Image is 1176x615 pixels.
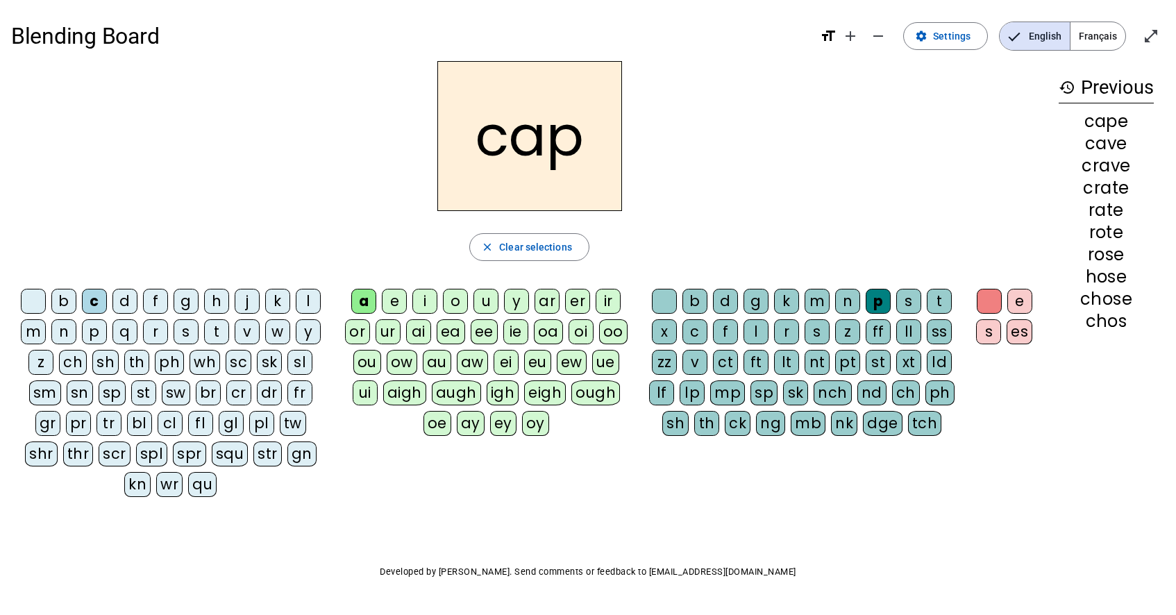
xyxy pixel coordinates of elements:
div: ur [376,319,401,344]
div: ea [437,319,465,344]
div: squ [212,441,249,466]
mat-icon: add [842,28,859,44]
div: er [565,289,590,314]
div: br [196,380,221,405]
div: kn [124,472,151,497]
div: lf [649,380,674,405]
div: rate [1059,202,1154,219]
div: zz [652,350,677,375]
div: c [682,319,707,344]
div: mb [791,411,825,436]
div: ue [592,350,619,375]
button: Clear selections [469,233,589,261]
button: Increase font size [837,22,864,50]
div: spl [136,441,168,466]
div: ow [387,350,417,375]
div: xt [896,350,921,375]
div: d [112,289,137,314]
div: crate [1059,180,1154,196]
div: ph [155,350,184,375]
div: v [235,319,260,344]
div: t [927,289,952,314]
div: sw [162,380,190,405]
div: aigh [383,380,426,405]
div: th [694,411,719,436]
div: r [143,319,168,344]
div: l [296,289,321,314]
span: Clear selections [499,239,572,255]
div: j [235,289,260,314]
div: fl [188,411,213,436]
div: ai [406,319,431,344]
div: y [504,289,529,314]
div: k [774,289,799,314]
div: nch [814,380,852,405]
div: oi [569,319,594,344]
div: ar [535,289,560,314]
div: scr [99,441,131,466]
div: nt [805,350,830,375]
div: i [412,289,437,314]
div: eigh [524,380,566,405]
mat-button-toggle-group: Language selection [999,22,1126,51]
button: Decrease font size [864,22,892,50]
div: ui [353,380,378,405]
span: Settings [933,28,971,44]
div: crave [1059,158,1154,174]
div: rote [1059,224,1154,241]
div: augh [432,380,481,405]
div: bl [127,411,152,436]
div: oy [522,411,549,436]
div: ough [571,380,620,405]
div: gl [219,411,244,436]
div: cave [1059,135,1154,152]
div: chos [1059,313,1154,330]
div: s [976,319,1001,344]
div: m [21,319,46,344]
button: Enter full screen [1137,22,1165,50]
div: ch [59,350,87,375]
div: sm [29,380,61,405]
div: t [204,319,229,344]
div: lp [680,380,705,405]
div: ew [557,350,587,375]
div: z [835,319,860,344]
div: lt [774,350,799,375]
h3: Previous [1059,72,1154,103]
div: e [382,289,407,314]
div: sk [783,380,808,405]
div: or [345,319,370,344]
div: ng [756,411,785,436]
div: b [682,289,707,314]
div: ee [471,319,498,344]
div: str [253,441,282,466]
div: cr [226,380,251,405]
div: g [744,289,768,314]
div: m [805,289,830,314]
p: Developed by [PERSON_NAME]. Send comments or feedback to [EMAIL_ADDRESS][DOMAIN_NAME] [11,564,1165,580]
div: dge [863,411,902,436]
div: shr [25,441,58,466]
div: n [51,319,76,344]
div: ey [490,411,516,436]
div: tw [280,411,306,436]
div: ss [927,319,952,344]
button: Settings [903,22,988,50]
div: wr [156,472,183,497]
mat-icon: remove [870,28,887,44]
div: sp [99,380,126,405]
mat-icon: history [1059,79,1075,96]
div: ll [896,319,921,344]
div: sp [750,380,778,405]
div: sh [92,350,119,375]
div: sh [662,411,689,436]
div: ie [503,319,528,344]
div: y [296,319,321,344]
div: eu [524,350,551,375]
div: f [713,319,738,344]
div: sk [257,350,282,375]
div: u [473,289,498,314]
div: ir [596,289,621,314]
div: nd [857,380,887,405]
div: aw [457,350,488,375]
